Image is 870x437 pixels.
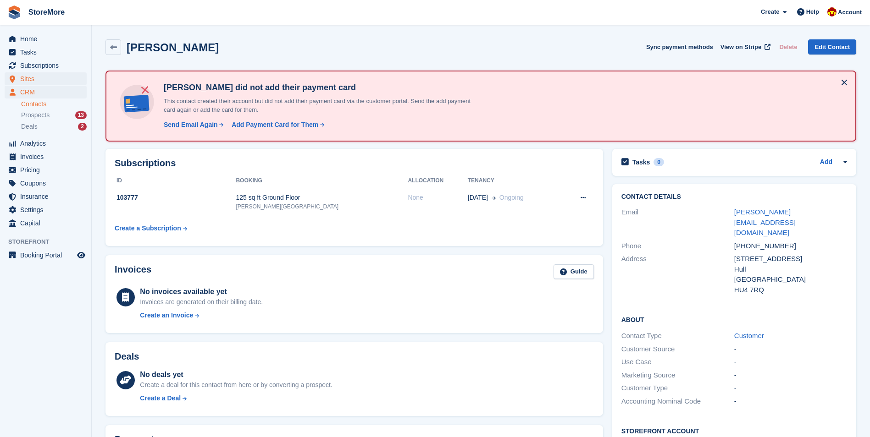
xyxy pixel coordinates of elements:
a: View on Stripe [717,39,772,55]
div: Create a Deal [140,393,181,403]
a: menu [5,150,87,163]
span: Invoices [20,150,75,163]
a: menu [5,164,87,176]
a: menu [5,203,87,216]
span: Analytics [20,137,75,150]
img: no-card-linked-e7822e413c904bf8b177c4d89f31251c4716f9871600ec3ca5bfc59e148c83f4.svg [117,82,156,121]
h2: Tasks [632,158,650,166]
span: Storefront [8,237,91,246]
a: menu [5,59,87,72]
a: Deals 2 [21,122,87,131]
div: No invoices available yet [140,286,263,297]
div: Create an Invoice [140,311,193,320]
div: Create a deal for this contact from here or by converting a prospect. [140,380,332,390]
h2: Invoices [115,264,151,279]
a: Preview store [76,250,87,261]
span: Prospects [21,111,50,120]
div: - [734,383,847,393]
span: Capital [20,217,75,229]
a: menu [5,86,87,98]
span: Pricing [20,164,75,176]
th: ID [115,174,236,188]
div: Address [621,254,734,295]
span: Subscriptions [20,59,75,72]
div: - [734,344,847,355]
div: - [734,396,847,407]
div: 0 [654,158,664,166]
a: [PERSON_NAME][EMAIL_ADDRESS][DOMAIN_NAME] [734,208,796,236]
div: Customer Source [621,344,734,355]
a: menu [5,137,87,150]
div: 125 sq ft Ground Floor [236,193,408,202]
div: - [734,370,847,381]
span: CRM [20,86,75,98]
span: Coupons [20,177,75,190]
a: Create a Deal [140,393,332,403]
th: Tenancy [468,174,562,188]
img: Store More Team [827,7,837,16]
div: Send Email Again [164,120,218,130]
div: [STREET_ADDRESS] [734,254,847,264]
span: Settings [20,203,75,216]
div: - [734,357,847,367]
div: Marketing Source [621,370,734,381]
button: Sync payment methods [646,39,713,55]
a: Create a Subscription [115,220,187,237]
span: Tasks [20,46,75,59]
div: Hull [734,264,847,275]
h2: [PERSON_NAME] [127,41,219,54]
a: Customer [734,332,764,339]
div: Customer Type [621,383,734,393]
div: Email [621,207,734,238]
a: menu [5,177,87,190]
span: Sites [20,72,75,85]
a: Contacts [21,100,87,109]
div: No deals yet [140,369,332,380]
span: Ongoing [499,194,524,201]
span: Help [806,7,819,16]
th: Allocation [408,174,467,188]
div: Invoices are generated on their billing date. [140,297,263,307]
h2: Subscriptions [115,158,594,169]
a: Add Payment Card for Them [228,120,325,130]
div: Add Payment Card for Them [232,120,318,130]
a: menu [5,217,87,229]
img: stora-icon-8386f47178a22dfd0bd8f6a31ec36ba5ce8667c1dd55bd0f319d3a0aa187defe.svg [7,5,21,19]
a: Add [820,157,832,168]
div: 13 [75,111,87,119]
span: Account [838,8,862,17]
a: menu [5,72,87,85]
div: Use Case [621,357,734,367]
th: Booking [236,174,408,188]
a: StoreMore [25,5,68,20]
h2: About [621,315,847,324]
div: None [408,193,467,202]
a: Guide [554,264,594,279]
p: This contact created their account but did not add their payment card via the customer portal. Se... [160,97,481,115]
h2: Deals [115,351,139,362]
div: Contact Type [621,331,734,341]
h2: Storefront Account [621,426,847,435]
div: 2 [78,123,87,131]
a: Create an Invoice [140,311,263,320]
a: Edit Contact [808,39,856,55]
span: Create [761,7,779,16]
div: HU4 7RQ [734,285,847,295]
button: Delete [776,39,801,55]
a: menu [5,33,87,45]
div: Accounting Nominal Code [621,396,734,407]
a: menu [5,249,87,262]
span: Home [20,33,75,45]
a: Prospects 13 [21,110,87,120]
span: [DATE] [468,193,488,202]
div: Phone [621,241,734,251]
a: menu [5,190,87,203]
span: Insurance [20,190,75,203]
h4: [PERSON_NAME] did not add their payment card [160,82,481,93]
span: View on Stripe [720,43,761,52]
a: menu [5,46,87,59]
div: [GEOGRAPHIC_DATA] [734,274,847,285]
div: 103777 [115,193,236,202]
span: Deals [21,122,38,131]
div: [PHONE_NUMBER] [734,241,847,251]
